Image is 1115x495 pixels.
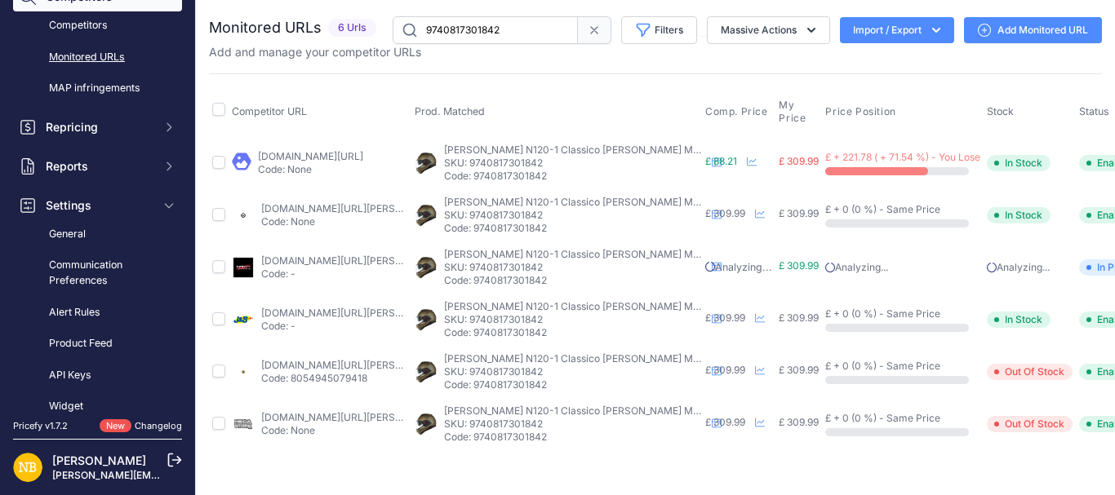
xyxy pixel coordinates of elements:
[444,300,770,312] span: [PERSON_NAME] N120-1 Classico [PERSON_NAME] Modular Matt Gold
[100,419,131,433] span: New
[415,105,485,117] span: Prod. Matched
[987,105,1014,117] span: Stock
[987,155,1051,171] span: In Stock
[13,419,68,433] div: Pricefy v1.7.2
[135,420,182,431] a: Changelog
[52,469,304,481] a: [PERSON_NAME][EMAIL_ADDRESS][DOMAIN_NAME]
[444,326,705,339] p: Code: 9740817301842
[13,392,182,421] a: Widget
[444,274,705,287] p: Code: 9740817301842
[987,416,1073,432] span: Out Of Stock
[705,105,771,118] button: Comp. Price
[779,99,815,125] span: My Price
[261,372,408,385] p: Code: 8054945079418
[705,261,772,273] span: Analyzing...
[705,416,745,428] span: £ 309.99
[13,251,182,294] a: Communication Preferences
[261,307,525,319] a: [DOMAIN_NAME][URL][PERSON_NAME][PERSON_NAME]
[13,11,182,40] a: Competitors
[779,312,819,324] span: £ 309.99
[779,259,819,272] span: £ 309.99
[258,150,363,162] a: [DOMAIN_NAME][URL]
[825,151,980,163] span: £ + 221.78 ( + 71.54 %) - You Lose
[987,261,1073,274] p: Analyzing...
[779,364,819,376] span: £ 309.99
[261,215,408,228] p: Code: None
[444,378,705,391] p: Code: 9740817301842
[13,191,182,220] button: Settings
[444,418,705,431] p: SKU: 9740817301842
[825,105,895,118] span: Price Position
[825,203,940,215] span: £ + 0 (0 %) - Same Price
[825,261,980,274] p: Analyzing...
[987,312,1051,328] span: In Stock
[209,44,421,60] p: Add and manage your competitor URLs
[444,157,705,170] p: SKU: 9740817301842
[261,320,408,333] p: Code: -
[621,16,697,44] button: Filters
[13,329,182,358] a: Product Feed
[444,248,770,260] span: [PERSON_NAME] N120-1 Classico [PERSON_NAME] Modular Matt Gold
[705,364,745,376] span: £ 309.99
[13,113,182,142] button: Repricing
[444,196,770,208] span: [PERSON_NAME] N120-1 Classico [PERSON_NAME] Modular Matt Gold
[13,220,182,249] a: General
[825,412,940,424] span: £ + 0 (0 %) - Same Price
[444,313,705,326] p: SKU: 9740817301842
[705,155,737,167] span: £ 88.21
[779,207,819,219] span: £ 309.99
[779,155,819,167] span: £ 309.99
[705,105,768,118] span: Comp. Price
[825,105,899,118] button: Price Position
[261,202,446,214] a: [DOMAIN_NAME][URL][PERSON_NAME]
[46,197,153,214] span: Settings
[444,352,770,365] span: [PERSON_NAME] N120-1 Classico [PERSON_NAME] Modular Matt Gold
[987,364,1073,380] span: Out Of Stock
[444,170,705,183] p: Code: 9740817301842
[1079,105,1109,117] span: Status
[444,209,705,222] p: SKU: 9740817301842
[705,207,745,219] span: £ 309.99
[825,307,940,320] span: £ + 0 (0 %) - Same Price
[13,361,182,390] a: API Keys
[13,152,182,181] button: Reports
[13,298,182,327] a: Alert Rules
[261,359,525,371] a: [DOMAIN_NAME][URL][PERSON_NAME][PERSON_NAME]
[707,16,830,44] button: Massive Actions
[444,404,770,417] span: [PERSON_NAME] N120-1 Classico [PERSON_NAME] Modular Matt Gold
[444,261,705,274] p: SKU: 9740817301842
[46,158,153,175] span: Reports
[261,424,408,437] p: Code: None
[840,17,954,43] button: Import / Export
[328,19,376,38] span: 6 Urls
[705,312,745,324] span: £ 309.99
[779,99,819,125] button: My Price
[52,453,146,467] a: [PERSON_NAME]
[444,431,705,444] p: Code: 9740817301842
[13,43,182,72] a: Monitored URLs
[13,74,182,103] a: MAP infringements
[779,416,819,428] span: £ 309.99
[964,17,1102,43] a: Add Monitored URL
[444,365,705,378] p: SKU: 9740817301842
[393,16,578,44] input: Search
[261,411,525,423] a: [DOMAIN_NAME][URL][PERSON_NAME][PERSON_NAME]
[987,207,1051,223] span: In Stock
[261,254,604,267] a: [DOMAIN_NAME][URL][PERSON_NAME][PERSON_NAME][PERSON_NAME]
[46,119,153,135] span: Repricing
[261,267,408,281] p: Code: -
[825,360,940,372] span: £ + 0 (0 %) - Same Price
[209,16,322,39] h2: Monitored URLs
[258,163,363,176] p: Code: None
[444,222,705,235] p: Code: 9740817301842
[232,105,307,117] span: Competitor URL
[444,144,770,156] span: [PERSON_NAME] N120-1 Classico [PERSON_NAME] Modular Matt Gold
